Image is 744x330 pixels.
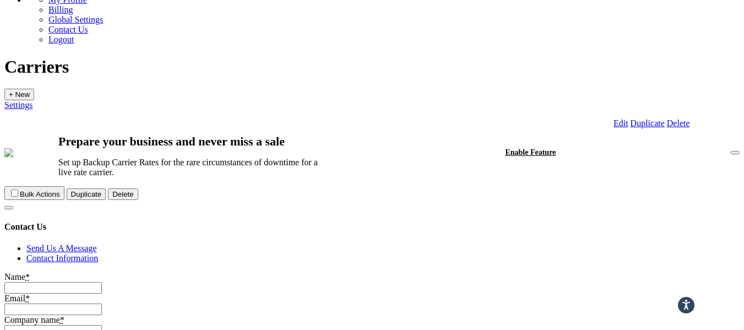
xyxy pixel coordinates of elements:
[48,25,740,35] li: Contact Us
[4,315,64,324] label: Company name
[26,253,98,263] a: Contact Information
[4,148,58,157] img: ad-rules-rateshop-fe6ec290ccb7230408bd80ed9643f0289d75e0ffd9eb532fc0e269fcd187b520.png
[26,244,97,253] a: Send Us A Message
[60,315,64,324] abbr: required
[4,222,740,232] h4: Contact Us
[48,35,740,45] li: Logout
[4,272,30,282] label: Name
[48,25,88,34] a: Contact Us
[48,15,740,25] li: Global Settings
[494,145,567,160] a: Enable Feature
[48,5,73,14] a: Billing
[613,118,628,128] a: Edit
[67,188,106,200] button: Duplicate
[4,294,30,303] label: Email
[58,134,330,149] h4: Prepare your business and never miss a sale
[108,188,138,200] button: Delete
[48,35,74,44] a: Logout
[4,89,34,100] button: + New
[4,57,740,77] h1: Carriers
[25,272,30,282] abbr: required
[4,100,33,110] a: Settings
[48,15,103,24] a: Global Settings
[667,118,690,128] a: Delete
[48,5,740,15] li: Billing
[631,118,665,128] a: Duplicate
[25,294,30,303] abbr: required
[4,186,64,200] button: Bulk Actions
[58,158,330,177] p: Set up Backup Carrier Rates for the rare circumstances of downtime for a live rate carrier.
